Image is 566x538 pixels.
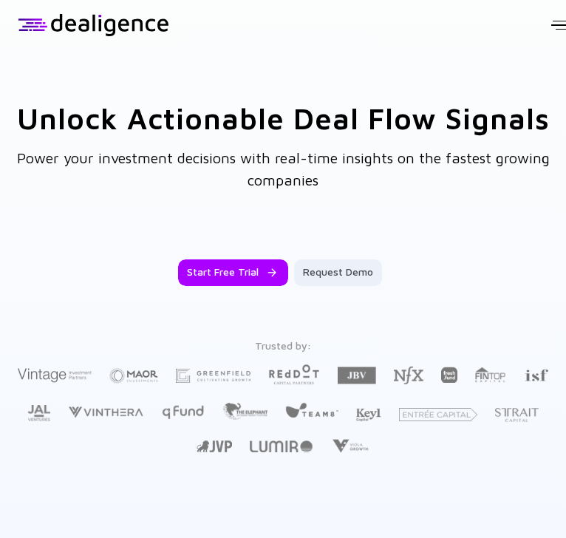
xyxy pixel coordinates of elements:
[6,339,560,352] div: Trusted by:
[109,364,158,388] img: Maor Investments
[222,403,267,420] img: The Elephant
[338,366,376,385] img: JBV Capital
[17,149,550,188] span: Power your investment decisions with real-time insights on the fastest growing companies
[285,402,338,418] img: Team8
[197,440,232,452] img: Jerusalem Venture Partners
[356,408,381,422] img: Key1 Capital
[68,405,143,419] img: Vinthera
[495,408,539,422] img: Strait Capital
[17,101,550,135] h1: Unlock Actionable Deal Flow Signals
[161,403,205,420] img: Q Fund
[176,369,250,383] img: Greenfield Partners
[330,439,369,453] img: Viola Growth
[178,259,288,286] button: Start Free Trial
[294,259,382,286] button: Request Demo
[250,440,313,452] img: Lumir Ventures
[524,368,548,381] img: Israel Secondary Fund
[394,367,423,384] img: NFX
[268,361,320,386] img: Red Dot Capital Partners
[27,405,50,421] img: JAL Ventures
[399,408,477,421] img: Entrée Capital
[18,367,92,384] img: Vintage Investment Partners
[475,367,506,383] img: FINTOP Capital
